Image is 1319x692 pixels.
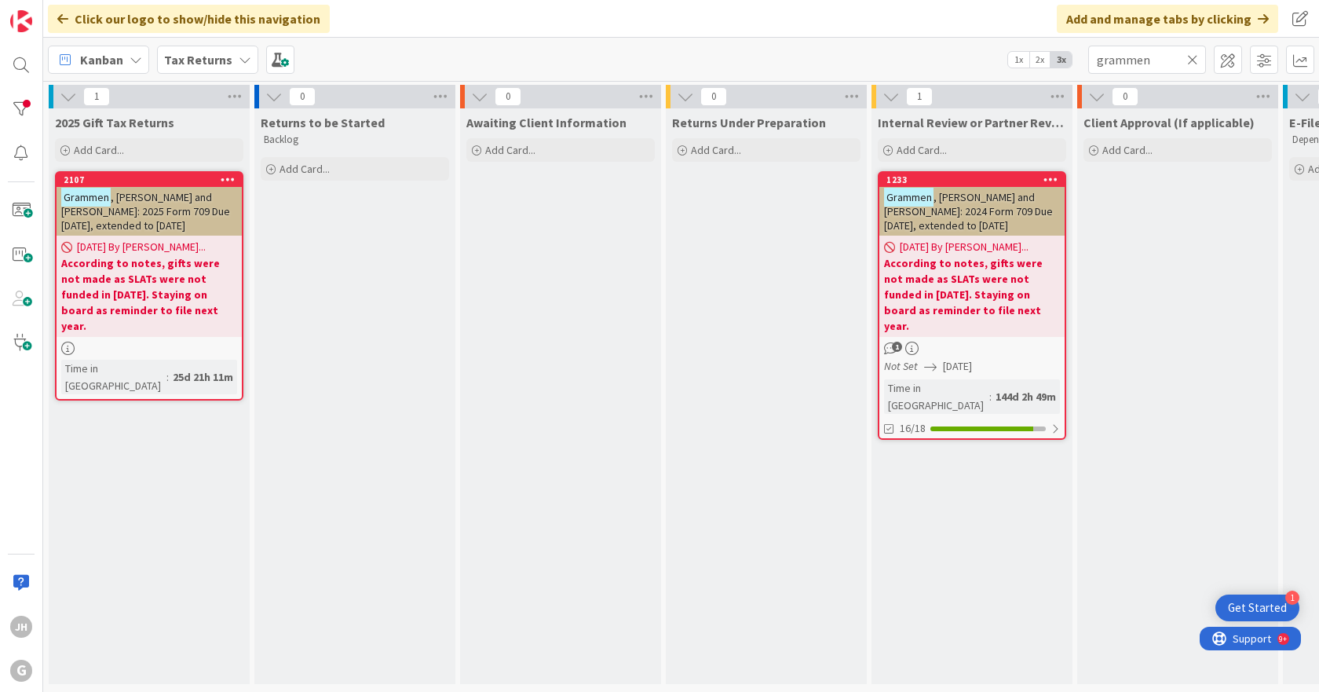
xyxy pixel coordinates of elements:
[879,173,1065,236] div: 1233Grammen, [PERSON_NAME] and [PERSON_NAME]: 2024 Form 709 Due [DATE], extended to [DATE]
[164,52,232,68] b: Tax Returns
[495,87,521,106] span: 0
[83,87,110,106] span: 1
[289,87,316,106] span: 0
[55,171,243,401] a: 2107Grammen, [PERSON_NAME] and [PERSON_NAME]: 2025 Form 709 Due [DATE], extended to [DATE][DATE] ...
[10,616,32,638] div: JH
[280,162,330,176] span: Add Card...
[61,188,111,206] mark: Grammen
[1057,5,1278,33] div: Add and manage tabs by clicking
[906,87,933,106] span: 1
[886,174,1065,185] div: 1233
[61,255,237,334] b: According to notes, gifts were not made as SLATs were not funded in [DATE]. Staying on board as r...
[1228,600,1287,616] div: Get Started
[61,360,166,394] div: Time in [GEOGRAPHIC_DATA]
[1008,52,1029,68] span: 1x
[10,10,32,32] img: Visit kanbanzone.com
[943,358,972,375] span: [DATE]
[992,388,1060,405] div: 144d 2h 49m
[878,171,1066,440] a: 1233Grammen, [PERSON_NAME] and [PERSON_NAME]: 2024 Form 709 Due [DATE], extended to [DATE][DATE] ...
[700,87,727,106] span: 0
[884,255,1060,334] b: According to notes, gifts were not made as SLATs were not funded in [DATE]. Staying on board as r...
[1050,52,1072,68] span: 3x
[1029,52,1050,68] span: 2x
[55,115,174,130] span: 2025 Gift Tax Returns
[879,173,1065,187] div: 1233
[485,143,535,157] span: Add Card...
[884,190,1053,232] span: , [PERSON_NAME] and [PERSON_NAME]: 2024 Form 709 Due [DATE], extended to [DATE]
[1102,143,1153,157] span: Add Card...
[878,115,1066,130] span: Internal Review or Partner Review
[264,134,446,146] p: Backlog
[57,173,242,187] div: 2107
[57,173,242,236] div: 2107Grammen, [PERSON_NAME] and [PERSON_NAME]: 2025 Form 709 Due [DATE], extended to [DATE]
[884,359,918,373] i: Not Set
[884,379,989,414] div: Time in [GEOGRAPHIC_DATA]
[80,50,123,69] span: Kanban
[10,660,32,682] div: G
[1083,115,1255,130] span: Client Approval (If applicable)
[691,143,741,157] span: Add Card...
[466,115,627,130] span: Awaiting Client Information
[672,115,826,130] span: Returns Under Preparation
[48,5,330,33] div: Click our logo to show/hide this navigation
[169,368,237,386] div: 25d 21h 11m
[900,420,926,437] span: 16/18
[1088,46,1206,74] input: Quick Filter...
[166,368,169,386] span: :
[989,388,992,405] span: :
[884,188,934,206] mark: Grammen
[892,342,902,352] span: 1
[1112,87,1138,106] span: 0
[79,6,87,19] div: 9+
[897,143,947,157] span: Add Card...
[900,239,1029,255] span: [DATE] By [PERSON_NAME]...
[1215,595,1299,621] div: Open Get Started checklist, remaining modules: 1
[61,190,230,232] span: , [PERSON_NAME] and [PERSON_NAME]: 2025 Form 709 Due [DATE], extended to [DATE]
[33,2,71,21] span: Support
[261,115,385,130] span: Returns to be Started
[64,174,242,185] div: 2107
[77,239,206,255] span: [DATE] By [PERSON_NAME]...
[74,143,124,157] span: Add Card...
[1285,591,1299,605] div: 1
